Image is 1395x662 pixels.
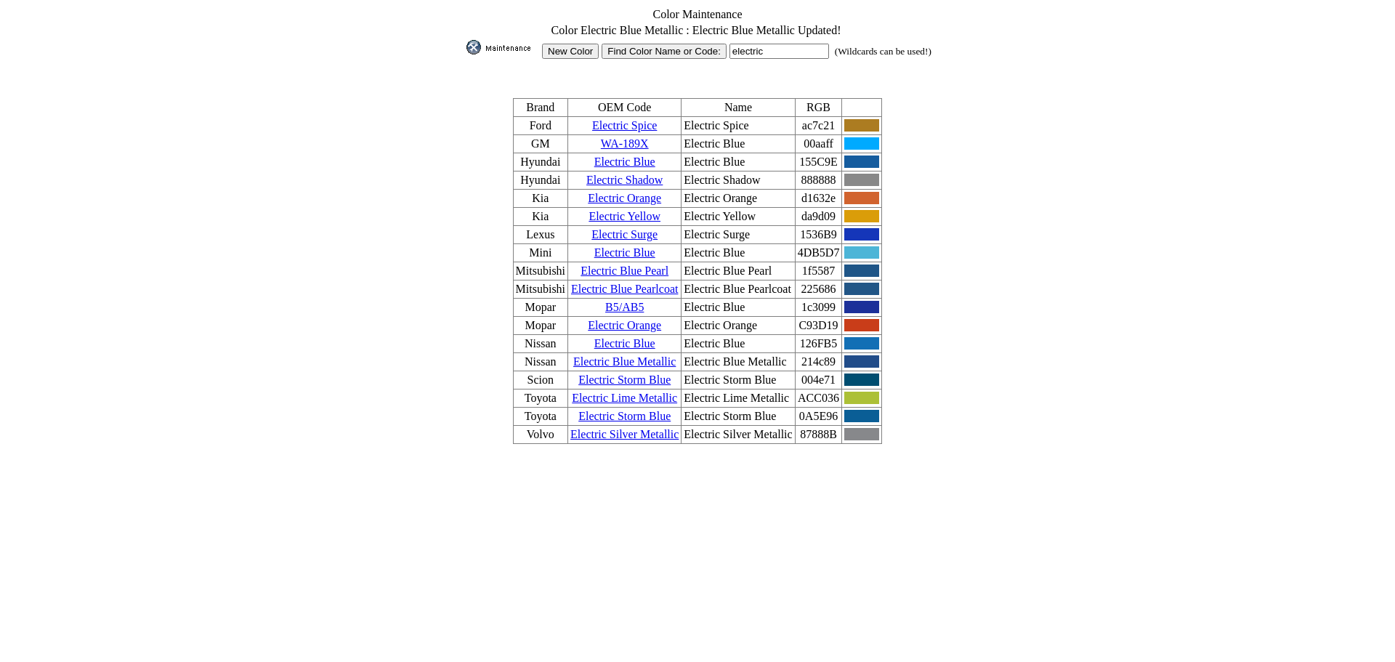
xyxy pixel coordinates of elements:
td: d1632e [795,190,842,208]
td: 225686 [795,280,842,299]
td: Nissan [513,335,567,353]
td: Mopar [513,299,567,317]
td: Lexus [513,226,567,244]
td: Electric Spice [682,117,795,135]
td: Volvo [513,426,567,444]
td: Electric Blue [682,335,795,353]
td: Electric Blue Pearlcoat [682,280,795,299]
a: Electric Blue Metallic [573,355,676,368]
td: GM [513,135,567,153]
a: Electric Surge [591,228,658,241]
a: Electric Orange [588,192,661,204]
a: B5/AB5 [605,301,644,313]
td: Electric Orange [682,190,795,208]
a: Electric Shadow [586,174,663,186]
td: 1f5587 [795,262,842,280]
td: da9d09 [795,208,842,226]
td: ACC036 [795,389,842,408]
td: Kia [513,208,567,226]
td: Electric Shadow [682,171,795,190]
input: Find Color Name or Code: [602,44,727,59]
td: Electric Blue [682,153,795,171]
td: Electric Blue [682,135,795,153]
td: Ford [513,117,567,135]
td: Hyundai [513,153,567,171]
a: Electric Blue Pearlcoat [571,283,678,295]
a: Electric Blue [594,246,655,259]
td: Nissan [513,353,567,371]
a: Electric Silver Metallic [570,428,679,440]
td: Name [682,99,795,117]
td: Electric Silver Metallic [682,426,795,444]
td: Mopar [513,317,567,335]
td: Electric Blue [682,299,795,317]
small: (Wildcards can be used!) [835,46,931,57]
a: WA-189X [601,137,649,150]
a: Electric Yellow [589,210,660,222]
td: 00aaff [795,135,842,153]
a: Electric Blue [594,156,655,168]
td: 1536B9 [795,226,842,244]
td: Electric Blue Pearl [682,262,795,280]
a: Electric Spice [592,119,657,132]
td: Mitsubishi [513,280,567,299]
td: OEM Code [568,99,682,117]
a: Electric Blue Pearl [581,265,668,277]
td: Color Maintenance [463,7,932,22]
td: 0A5E96 [795,408,842,426]
td: 888888 [795,171,842,190]
td: 87888B [795,426,842,444]
a: Electric Blue [594,337,655,350]
td: 4DB5D7 [795,244,842,262]
input: New Color [542,44,599,59]
td: Electric Storm Blue [682,371,795,389]
td: Mini [513,244,567,262]
td: C93D19 [795,317,842,335]
td: 004e71 [795,371,842,389]
td: Electric Blue [682,244,795,262]
td: Toyota [513,408,567,426]
td: 214c89 [795,353,842,371]
td: ac7c21 [795,117,842,135]
a: Electric Storm Blue [578,374,671,386]
a: Electric Orange [588,319,661,331]
td: Hyundai [513,171,567,190]
td: Electric Orange [682,317,795,335]
td: Electric Storm Blue [682,408,795,426]
td: 155C9E [795,153,842,171]
img: maint.gif [466,40,539,55]
td: Electric Yellow [682,208,795,226]
td: Mitsubishi [513,262,567,280]
span: Color Electric Blue Metallic : Electric Blue Metallic Updated! [551,24,841,36]
td: Toyota [513,389,567,408]
td: Electric Surge [682,226,795,244]
td: 1c3099 [795,299,842,317]
a: Electric Storm Blue [578,410,671,422]
td: Brand [513,99,567,117]
td: Electric Lime Metallic [682,389,795,408]
a: Electric Lime Metallic [572,392,677,404]
td: Electric Blue Metallic [682,353,795,371]
td: 126FB5 [795,335,842,353]
td: RGB [795,99,842,117]
td: Scion [513,371,567,389]
td: Kia [513,190,567,208]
